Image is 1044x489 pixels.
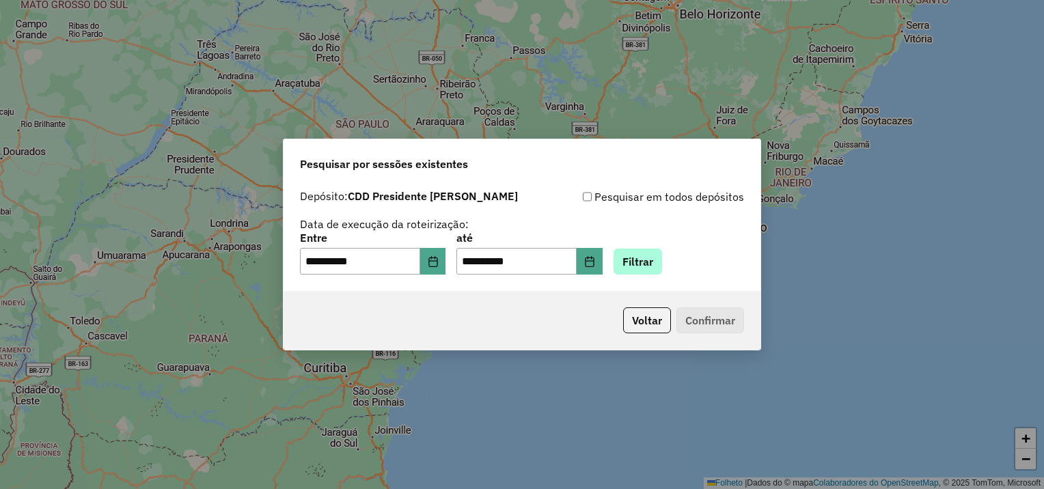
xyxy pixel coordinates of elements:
[300,156,468,172] span: Pesquisar por sessões existentes
[420,248,446,275] button: Escolha a data
[300,188,518,204] label: Depósito:
[614,249,662,275] button: Filtrar
[577,248,603,275] button: Escolha a data
[456,229,602,246] label: até
[300,229,445,246] label: Entre
[623,307,671,333] button: Voltar
[300,216,469,232] label: Data de execução da roteirização:
[594,188,744,205] font: Pesquisar em todos depósitos
[348,189,518,203] strong: CDD Presidente [PERSON_NAME]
